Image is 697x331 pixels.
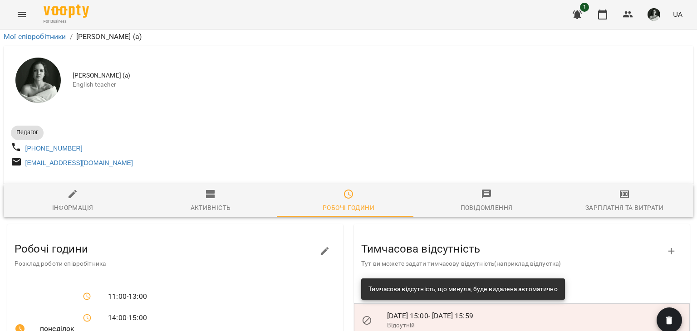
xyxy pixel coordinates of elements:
[191,202,231,213] div: Активність
[4,31,693,42] nav: breadcrumb
[52,202,93,213] div: Інформація
[11,128,44,136] span: Педагог
[387,321,657,330] p: Відсутній
[76,31,142,42] p: [PERSON_NAME] (а)
[73,80,686,89] span: English teacher
[70,31,73,42] li: /
[44,5,89,18] img: Voopty Logo
[361,243,668,255] h3: Тимчасова відсутність
[15,58,61,103] img: Ольга Гелівер (а)
[108,291,147,302] span: 11:00 - 13:00
[368,281,558,297] div: Тимчасова відсутність, що минула, буде видалена автоматично
[361,259,668,268] p: Тут ви можете задати тимчасову відсутність(наприклад відпустка)
[15,259,321,268] p: Розклад роботи співробітника
[25,159,133,166] a: [EMAIL_ADDRESS][DOMAIN_NAME]
[461,202,513,213] div: Повідомлення
[11,4,33,25] button: Menu
[580,3,589,12] span: 1
[323,202,374,213] div: Робочі години
[73,71,686,80] span: [PERSON_NAME] (а)
[108,312,147,323] span: 14:00 - 15:00
[15,243,321,255] h3: Робочі години
[44,19,89,24] span: For Business
[648,8,660,21] img: cdfe8070fd8d32b0b250b072b9a46113.JPG
[4,32,66,41] a: Мої співробітники
[387,312,473,320] span: [DATE] 15:00 - [DATE] 15:59
[25,145,83,152] a: [PHONE_NUMBER]
[669,6,686,23] button: UA
[585,202,663,213] div: Зарплатня та Витрати
[673,10,682,19] span: UA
